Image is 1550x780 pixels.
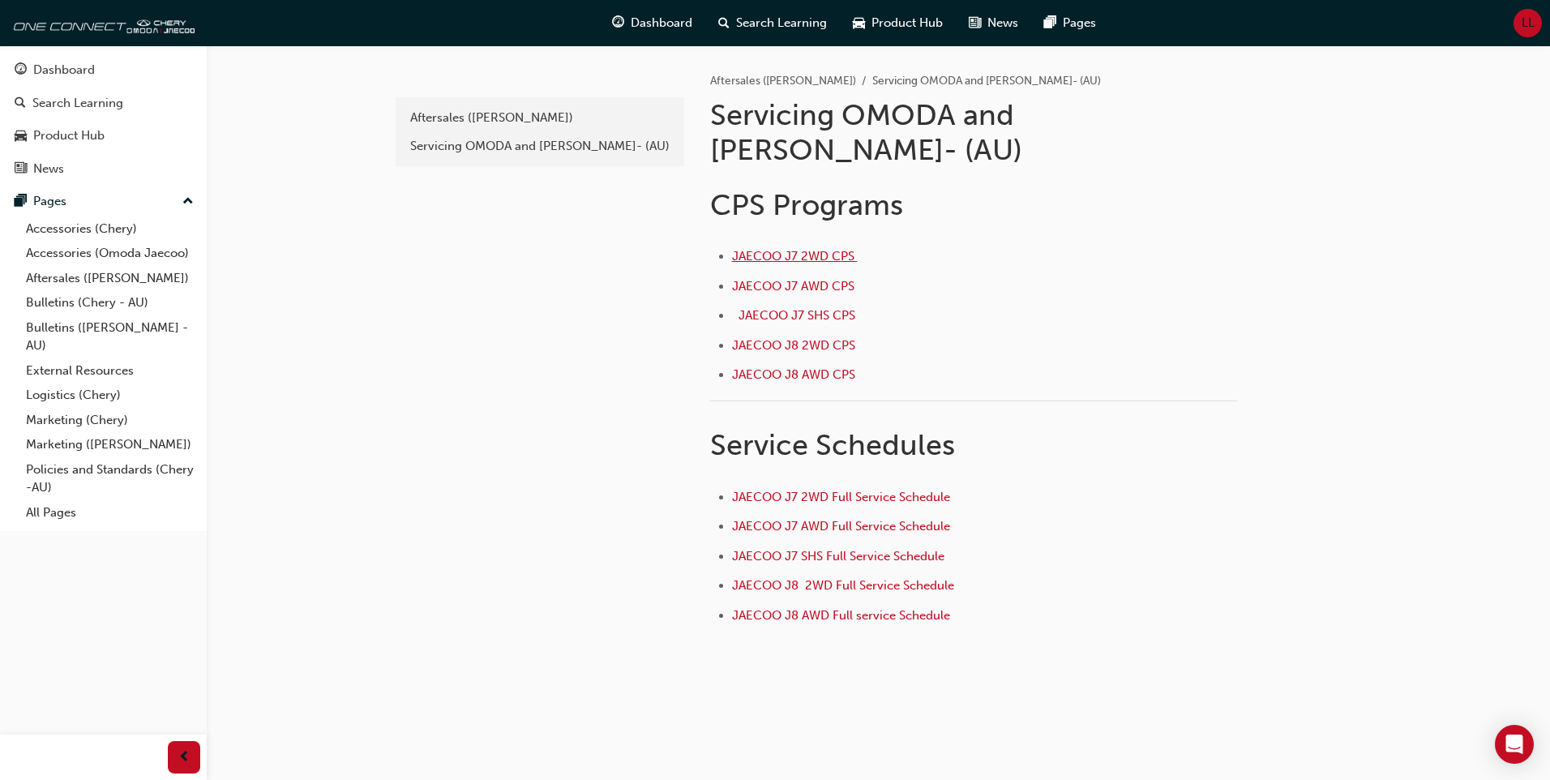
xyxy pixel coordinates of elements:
[6,186,200,216] button: Pages
[15,195,27,209] span: pages-icon
[19,266,200,291] a: Aftersales ([PERSON_NAME])
[178,748,191,768] span: prev-icon
[402,132,678,161] a: Servicing OMODA and [PERSON_NAME]- (AU)
[33,61,95,79] div: Dashboard
[732,249,858,264] a: JAECOO J7 2WD CPS
[6,55,200,85] a: Dashboard
[969,13,981,33] span: news-icon
[182,191,194,212] span: up-icon
[1522,14,1535,32] span: LL
[987,14,1018,32] span: News
[19,315,200,358] a: Bulletins ([PERSON_NAME] - AU)
[710,97,1242,168] h1: Servicing OMODA and [PERSON_NAME]- (AU)
[1031,6,1109,40] a: pages-iconPages
[19,241,200,266] a: Accessories (Omoda Jaecoo)
[736,14,827,32] span: Search Learning
[19,290,200,315] a: Bulletins (Chery - AU)
[705,6,840,40] a: search-iconSearch Learning
[402,104,678,132] a: Aftersales ([PERSON_NAME])
[710,187,903,222] span: CPS Programs
[32,94,123,113] div: Search Learning
[19,383,200,408] a: Logistics (Chery)
[33,192,66,211] div: Pages
[840,6,956,40] a: car-iconProduct Hub
[33,126,105,145] div: Product Hub
[19,216,200,242] a: Accessories (Chery)
[6,52,200,186] button: DashboardSearch LearningProduct HubNews
[718,13,730,33] span: search-icon
[19,408,200,433] a: Marketing (Chery)
[732,367,855,382] a: JAECOO J8 AWD CPS
[410,137,670,156] div: Servicing OMODA and [PERSON_NAME]- (AU)
[732,578,954,593] a: JAECOO J8 2WD Full Service Schedule
[732,279,858,294] a: JAECOO J7 AWD CPS
[33,160,64,178] div: News
[15,96,26,111] span: search-icon
[710,427,955,462] span: Service Schedules
[872,72,1101,91] li: Servicing OMODA and [PERSON_NAME]- (AU)
[732,549,948,564] a: JAECOO J7 SHS Full Service Schedule
[1495,725,1534,764] div: Open Intercom Messenger
[871,14,943,32] span: Product Hub
[599,6,705,40] a: guage-iconDashboard
[19,432,200,457] a: Marketing ([PERSON_NAME])
[15,162,27,177] span: news-icon
[739,308,858,323] a: JAECOO J7 SHS CPS
[6,121,200,151] a: Product Hub
[631,14,692,32] span: Dashboard
[15,129,27,144] span: car-icon
[6,88,200,118] a: Search Learning
[8,6,195,39] img: oneconnect
[710,74,856,88] a: Aftersales ([PERSON_NAME])
[956,6,1031,40] a: news-iconNews
[732,608,950,623] a: JAECOO J8 AWD Full service Schedule
[732,338,855,353] a: JAECOO J8 2WD CPS
[15,63,27,78] span: guage-icon
[732,519,953,534] a: JAECOO J7 AWD Full Service Schedule
[6,154,200,184] a: News
[19,457,200,500] a: Policies and Standards (Chery -AU)
[1044,13,1056,33] span: pages-icon
[612,13,624,33] span: guage-icon
[410,109,670,127] div: Aftersales ([PERSON_NAME])
[1063,14,1096,32] span: Pages
[19,358,200,384] a: External Resources
[853,13,865,33] span: car-icon
[732,490,950,504] a: JAECOO J7 2WD Full Service Schedule
[19,500,200,525] a: All Pages
[1514,9,1542,37] button: LL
